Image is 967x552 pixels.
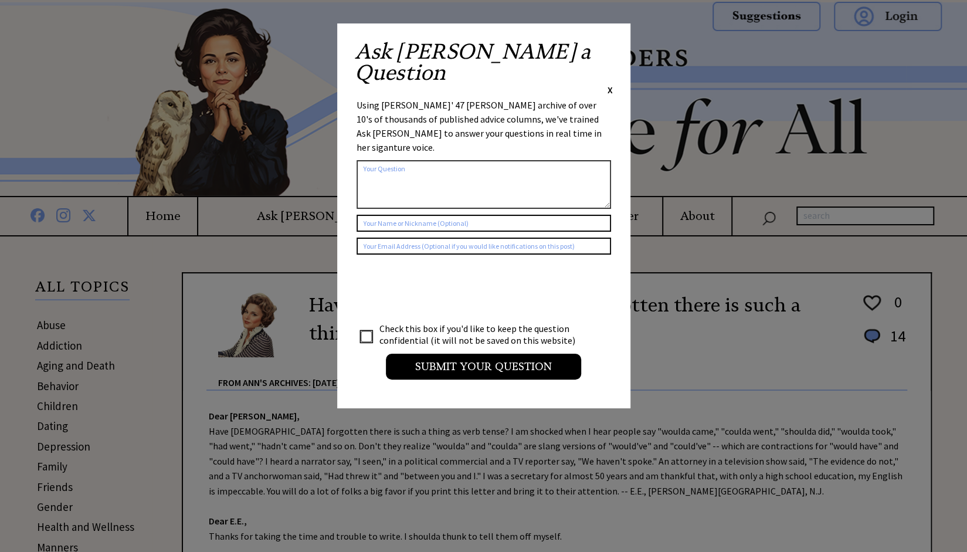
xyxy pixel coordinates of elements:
td: Check this box if you'd like to keep the question confidential (it will not be saved on this webs... [379,322,586,347]
iframe: reCAPTCHA [357,266,535,312]
input: Submit your Question [386,354,581,380]
span: X [608,84,613,96]
h2: Ask [PERSON_NAME] a Question [355,41,613,83]
input: Your Email Address (Optional if you would like notifications on this post) [357,238,611,255]
input: Your Name or Nickname (Optional) [357,215,611,232]
div: Using [PERSON_NAME]' 47 [PERSON_NAME] archive of over 10's of thousands of published advice colum... [357,98,611,154]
